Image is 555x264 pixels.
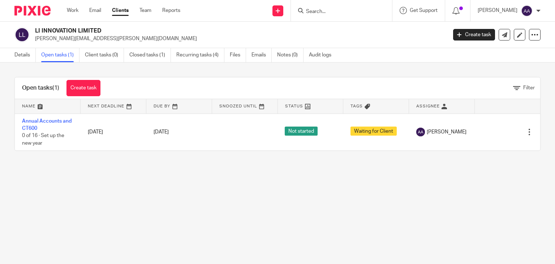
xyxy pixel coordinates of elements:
[277,48,304,62] a: Notes (0)
[427,128,466,136] span: [PERSON_NAME]
[251,48,272,62] a: Emails
[416,128,425,136] img: svg%3E
[478,7,517,14] p: [PERSON_NAME]
[14,27,30,42] img: svg%3E
[410,8,438,13] span: Get Support
[22,119,72,131] a: Annual Accounts and CT600
[129,48,171,62] a: Closed tasks (1)
[112,7,129,14] a: Clients
[350,127,397,136] span: Waiting for Client
[22,133,64,146] span: 0 of 16 · Set up the new year
[309,48,337,62] a: Audit logs
[285,127,318,136] span: Not started
[230,48,246,62] a: Files
[35,27,361,35] h2: LI INNOVATION LIMITED
[89,7,101,14] a: Email
[22,84,59,92] h1: Open tasks
[154,129,169,135] span: [DATE]
[305,9,370,15] input: Search
[52,85,59,91] span: (1)
[14,6,51,16] img: Pixie
[523,85,535,90] span: Filter
[66,80,100,96] a: Create task
[67,7,78,14] a: Work
[521,5,533,17] img: svg%3E
[162,7,180,14] a: Reports
[35,35,442,42] p: [PERSON_NAME][EMAIL_ADDRESS][PERSON_NAME][DOMAIN_NAME]
[453,29,495,41] a: Create task
[41,48,79,62] a: Open tasks (1)
[176,48,224,62] a: Recurring tasks (4)
[139,7,151,14] a: Team
[285,104,303,108] span: Status
[81,114,146,150] td: [DATE]
[350,104,363,108] span: Tags
[219,104,257,108] span: Snoozed Until
[14,48,36,62] a: Details
[85,48,124,62] a: Client tasks (0)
